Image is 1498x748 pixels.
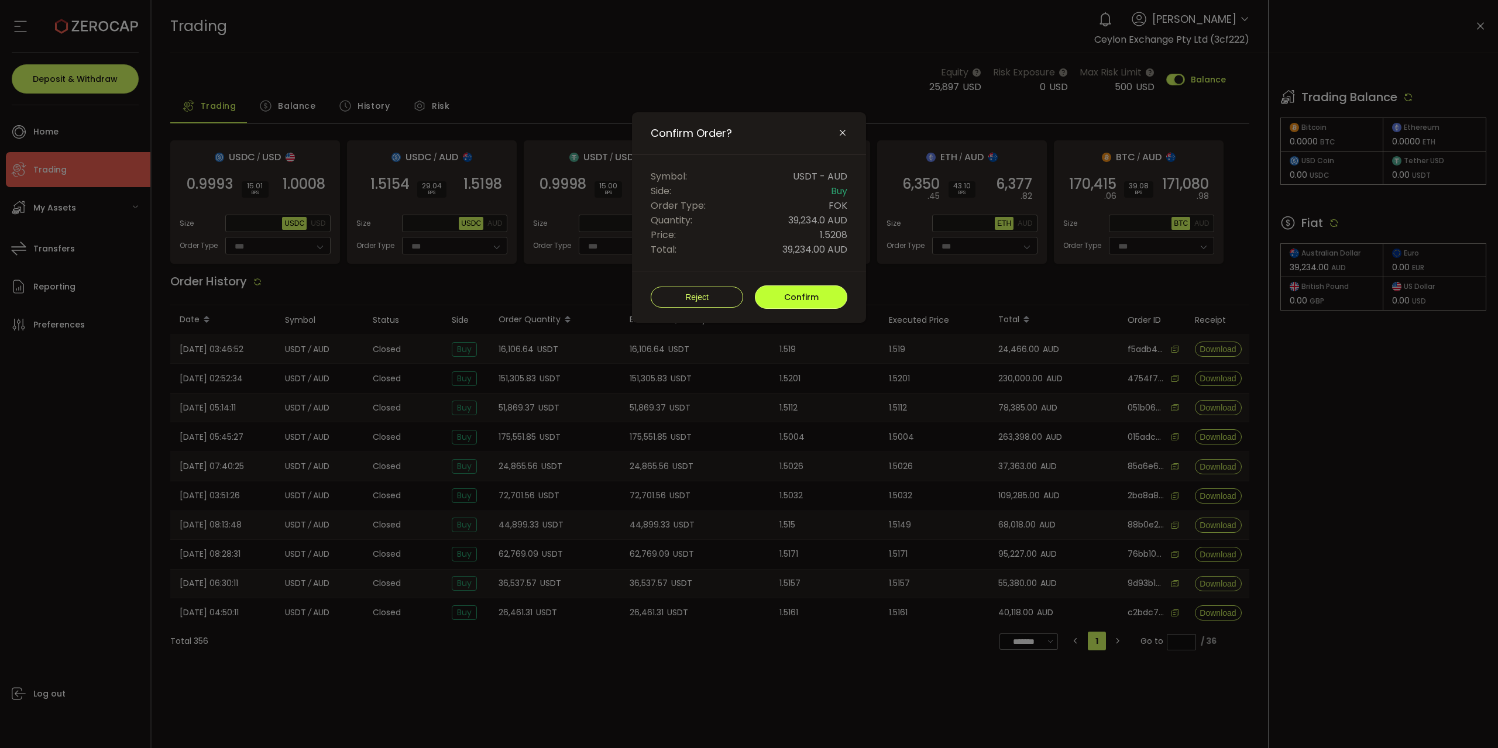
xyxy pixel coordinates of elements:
[651,169,687,184] span: Symbol:
[651,242,676,257] span: Total:
[755,285,847,309] button: Confirm
[685,292,709,302] span: Reject
[651,198,706,213] span: Order Type:
[831,184,847,198] span: Buy
[788,213,847,227] span: 39,234.0 AUD
[838,128,847,139] button: Close
[829,198,847,213] span: FOK
[632,112,866,323] div: Confirm Order?
[651,213,692,227] span: Quantity:
[651,287,743,308] button: Reject
[651,227,676,242] span: Price:
[782,242,847,257] span: 39,234.00 AUD
[651,126,732,140] span: Confirm Order?
[793,169,847,184] span: USDT - AUD
[651,184,671,198] span: Side:
[784,291,819,303] span: Confirm
[1439,692,1498,748] iframe: Chat Widget
[820,227,847,242] span: 1.5208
